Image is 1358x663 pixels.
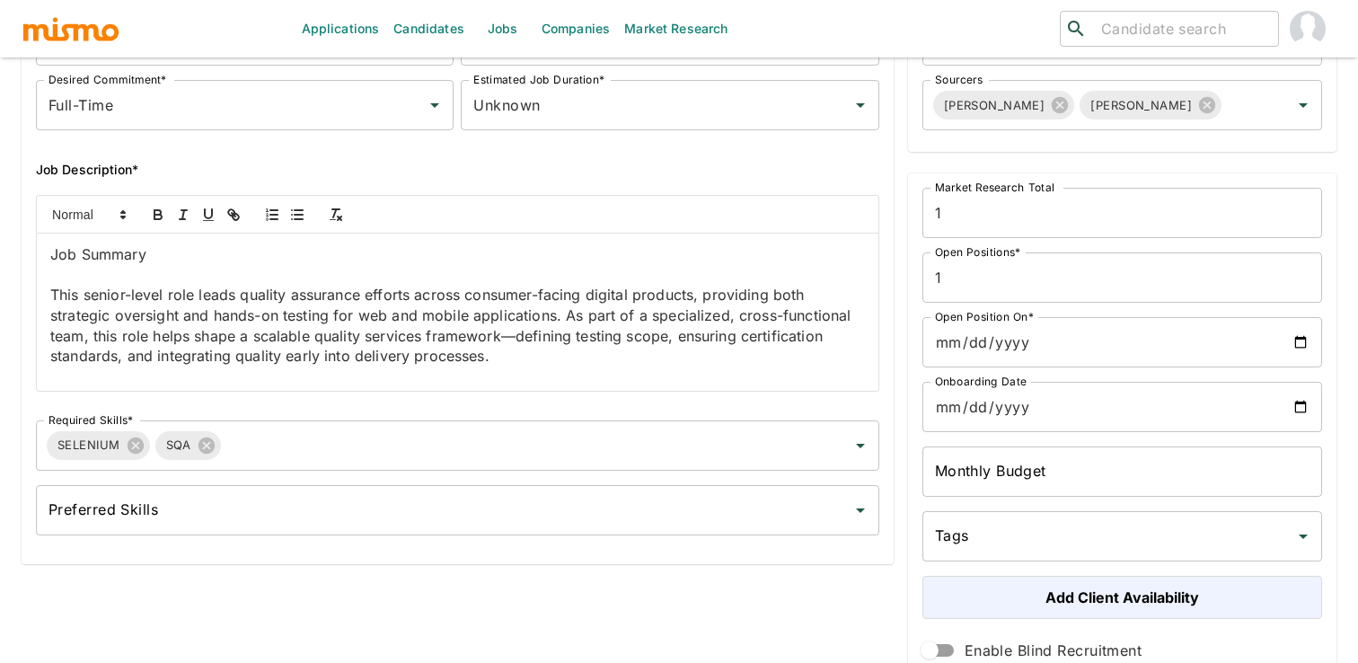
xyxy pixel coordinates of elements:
[848,498,873,523] button: Open
[935,309,1034,324] label: Open Position On*
[935,180,1054,195] label: Market Research Total
[1290,11,1326,47] img: Gabriel Hernandez
[933,95,1056,116] span: [PERSON_NAME]
[935,374,1027,389] label: Onboarding Date
[48,72,167,87] label: Desired Commitment*
[422,93,447,118] button: Open
[1080,91,1221,119] div: [PERSON_NAME]
[48,412,134,428] label: Required Skills*
[155,431,221,460] div: SQA
[473,72,604,87] label: Estimated Job Duration*
[50,285,865,367] p: This senior-level role leads quality assurance efforts across consumer-facing digital products, p...
[47,435,131,455] span: SELENIUM
[965,638,1142,663] span: Enable Blind Recruitment
[1291,524,1316,549] button: Open
[935,244,1021,260] label: Open Positions*
[155,435,202,455] span: SQA
[50,387,865,428] p: Responsibilities include managing QA planning across multiple project releases, executing complex...
[922,576,1322,619] button: Add Client Availability
[47,431,150,460] div: SELENIUM
[22,15,120,42] img: logo
[933,91,1075,119] div: [PERSON_NAME]
[36,159,879,181] h6: Job Description*
[1080,95,1203,116] span: [PERSON_NAME]
[935,72,983,87] label: Sourcers
[1291,93,1316,118] button: Open
[50,244,865,265] p: Job Summary
[848,433,873,458] button: Open
[848,93,873,118] button: Open
[1094,16,1271,41] input: Candidate search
